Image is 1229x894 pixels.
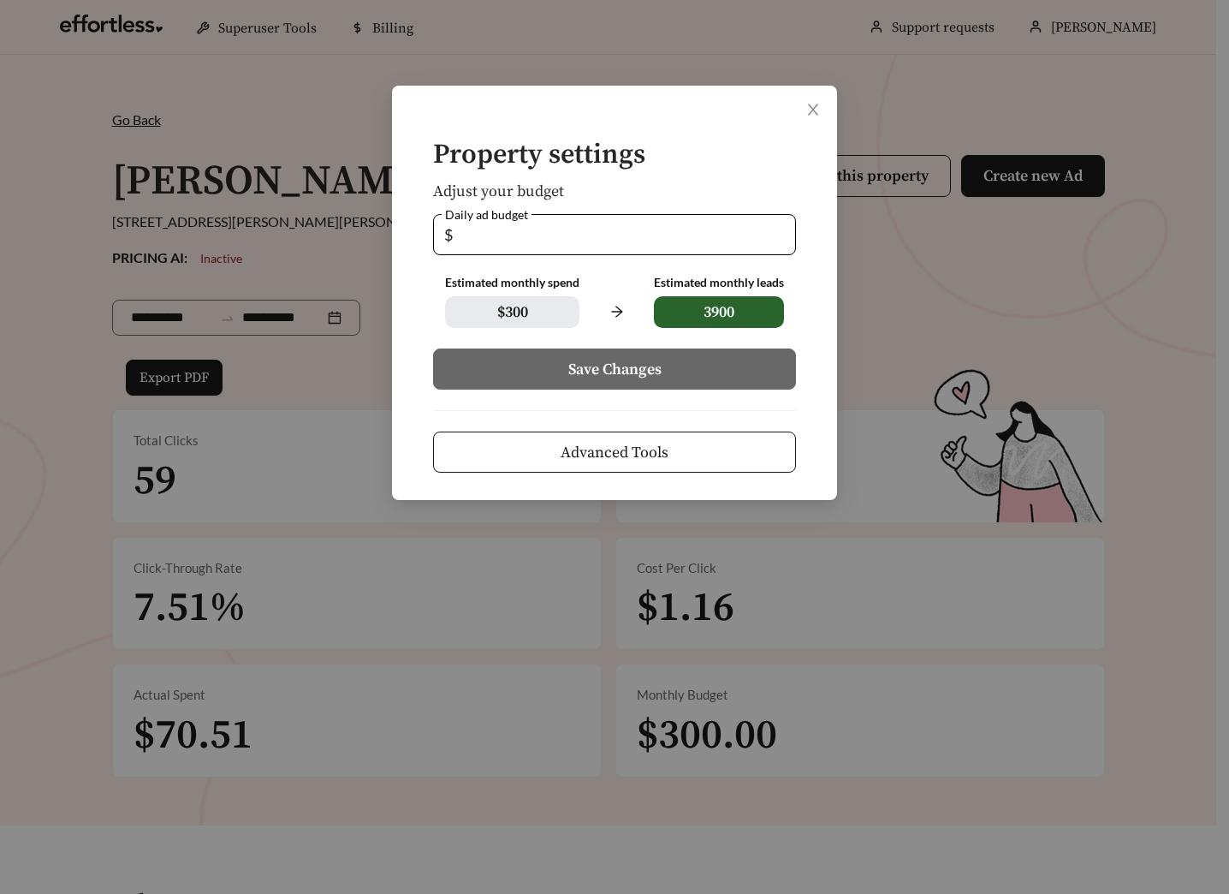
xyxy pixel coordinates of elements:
span: close [805,102,821,117]
span: arrow-right [600,295,632,328]
button: Close [789,86,837,134]
span: $ [444,215,453,254]
span: Advanced Tools [561,441,668,464]
span: $ 300 [445,296,579,328]
a: Advanced Tools [433,444,796,460]
button: Advanced Tools [433,432,796,473]
div: Estimated monthly leads [654,276,784,290]
span: 3900 [654,296,784,328]
h5: Adjust your budget [433,183,796,200]
h4: Property settings [433,140,796,170]
div: Estimated monthly spend [445,276,579,290]
button: Save Changes [433,349,796,390]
